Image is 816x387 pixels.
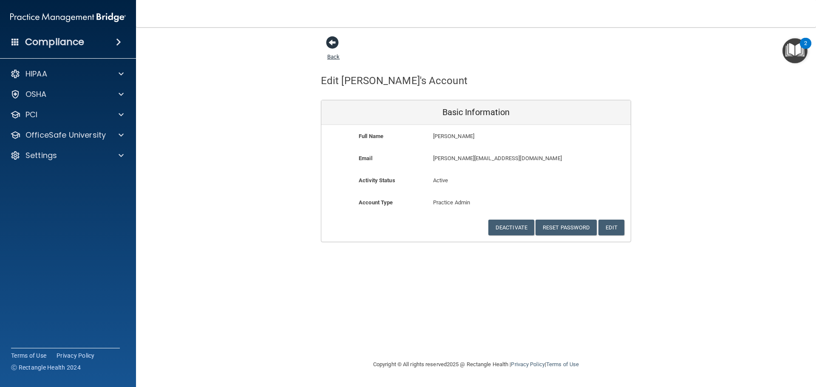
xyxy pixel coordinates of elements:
h4: Edit [PERSON_NAME]'s Account [321,75,467,86]
p: HIPAA [25,69,47,79]
a: Settings [10,150,124,161]
div: 2 [804,43,807,54]
p: OSHA [25,89,47,99]
button: Open Resource Center, 2 new notifications [782,38,807,63]
button: Deactivate [488,220,534,235]
p: [PERSON_NAME][EMAIL_ADDRESS][DOMAIN_NAME] [433,153,569,164]
b: Full Name [359,133,383,139]
button: Reset Password [535,220,597,235]
b: Activity Status [359,177,395,184]
p: [PERSON_NAME] [433,131,569,141]
p: OfficeSafe University [25,130,106,140]
a: Terms of Use [11,351,46,360]
iframe: Drift Widget Chat Controller [773,328,806,361]
div: Copyright © All rights reserved 2025 @ Rectangle Health | | [321,351,631,378]
p: PCI [25,110,37,120]
a: Privacy Policy [57,351,95,360]
p: Active [433,175,519,186]
a: Terms of Use [546,361,579,367]
a: OSHA [10,89,124,99]
a: OfficeSafe University [10,130,124,140]
b: Email [359,155,372,161]
p: Settings [25,150,57,161]
b: Account Type [359,199,393,206]
button: Edit [598,220,624,235]
div: Basic Information [321,100,631,125]
img: PMB logo [10,9,126,26]
a: PCI [10,110,124,120]
span: Ⓒ Rectangle Health 2024 [11,363,81,372]
a: HIPAA [10,69,124,79]
p: Practice Admin [433,198,519,208]
a: Back [327,43,340,60]
a: Privacy Policy [511,361,544,367]
h4: Compliance [25,36,84,48]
